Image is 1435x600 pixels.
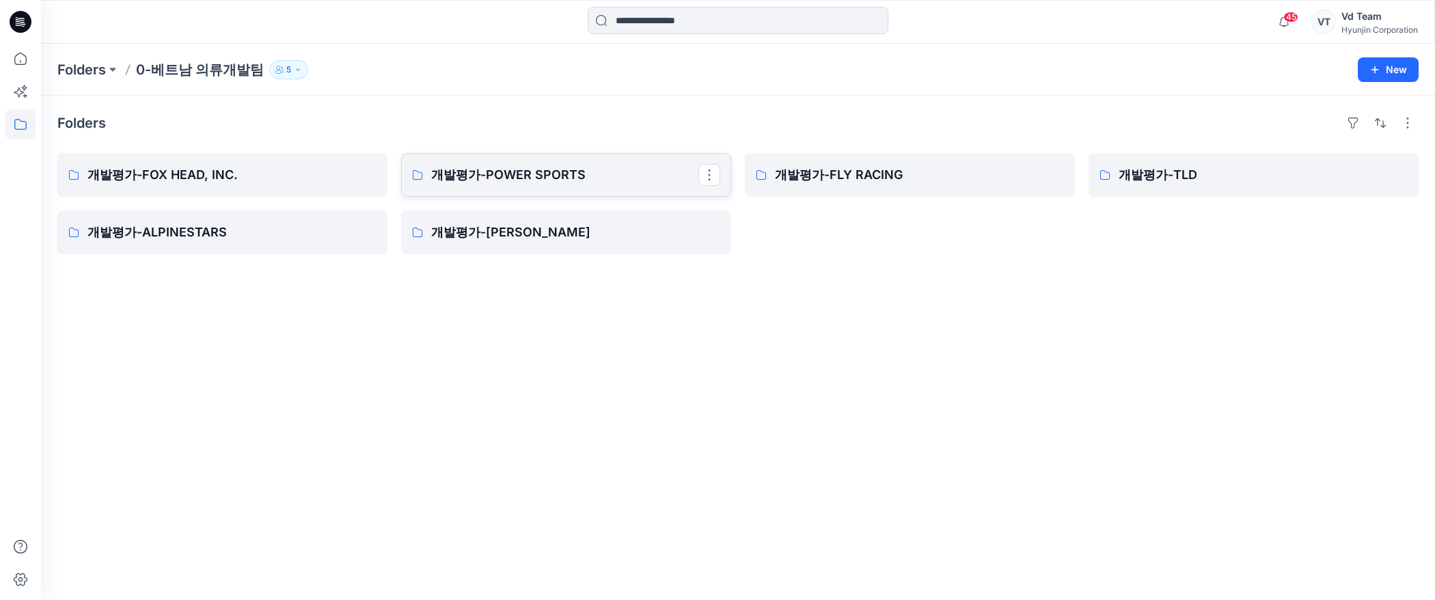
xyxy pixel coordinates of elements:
[136,60,264,79] p: 0-베트남 의류개발팀
[1119,165,1408,185] p: 개발평가-TLD
[87,165,377,185] p: 개발평가-FOX HEAD, INC.
[87,223,377,242] p: 개발평가-ALPINESTARS
[431,165,698,185] p: 개발평가-POWER SPORTS
[57,115,106,131] h4: Folders
[286,62,291,77] p: 5
[401,210,731,254] a: 개발평가-[PERSON_NAME]
[1341,25,1418,35] div: Hyunjin Corporation
[1311,10,1336,34] div: VT
[57,60,106,79] a: Folders
[775,165,1064,185] p: 개발평가-FLY RACING
[431,223,720,242] p: 개발평가-[PERSON_NAME]
[1358,57,1419,82] button: New
[269,60,308,79] button: 5
[57,210,387,254] a: 개발평가-ALPINESTARS
[1283,12,1298,23] span: 45
[401,153,731,197] a: 개발평가-POWER SPORTS
[1341,8,1418,25] div: Vd Team
[57,153,387,197] a: 개발평가-FOX HEAD, INC.
[745,153,1075,197] a: 개발평가-FLY RACING
[1089,153,1419,197] a: 개발평가-TLD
